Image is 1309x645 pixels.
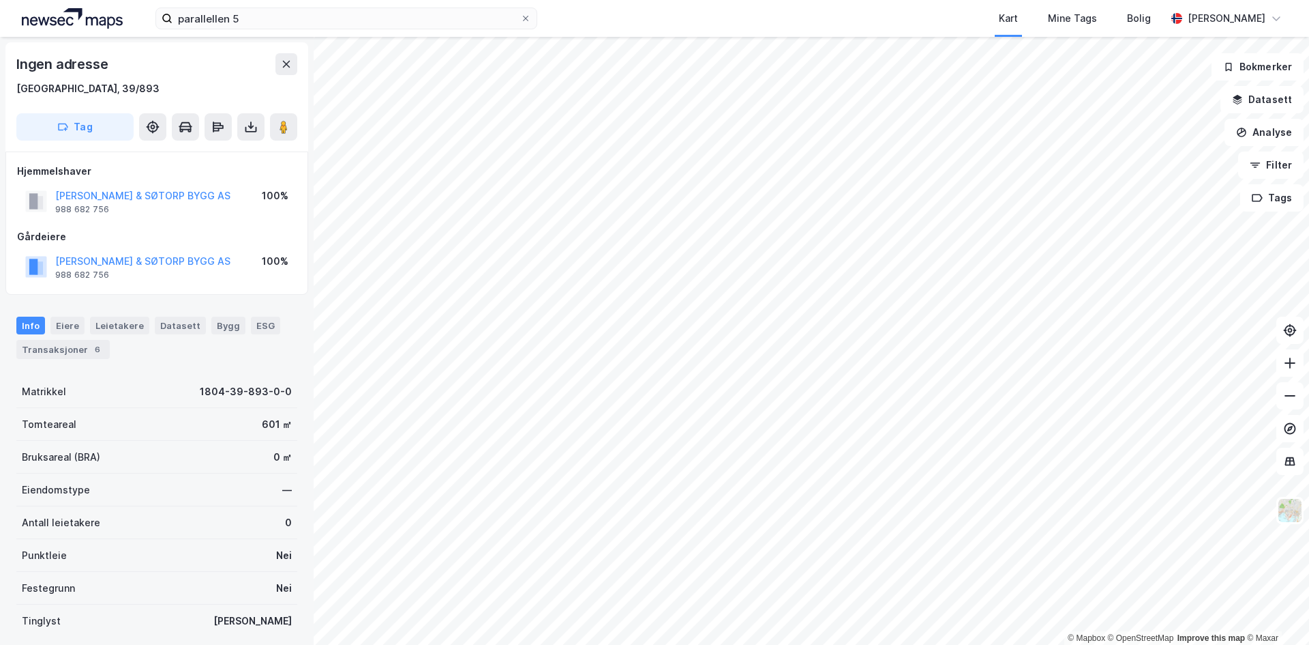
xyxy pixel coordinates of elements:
[262,188,288,204] div: 100%
[16,113,134,141] button: Tag
[213,613,292,629] div: [PERSON_NAME]
[22,547,67,564] div: Punktleie
[22,613,61,629] div: Tinglyst
[17,229,297,245] div: Gårdeiere
[262,416,292,433] div: 601 ㎡
[200,384,292,400] div: 1804-39-893-0-0
[276,547,292,564] div: Nei
[22,515,100,531] div: Antall leietakere
[1127,10,1151,27] div: Bolig
[1048,10,1097,27] div: Mine Tags
[172,8,520,29] input: Søk på adresse, matrikkel, gårdeiere, leietakere eller personer
[16,317,45,334] div: Info
[50,317,85,334] div: Eiere
[1220,86,1304,113] button: Datasett
[276,580,292,597] div: Nei
[22,416,76,433] div: Tomteareal
[55,270,109,281] div: 988 682 756
[1241,579,1309,645] div: Kontrollprogram for chat
[1224,119,1304,146] button: Analyse
[282,482,292,498] div: —
[262,253,288,270] div: 100%
[55,204,109,215] div: 988 682 756
[22,384,66,400] div: Matrikkel
[1277,498,1303,524] img: Z
[22,8,123,29] img: logo.a4113a55bc3d86da70a041830d287a7e.svg
[22,449,100,465] div: Bruksareal (BRA)
[155,317,206,334] div: Datasett
[1238,152,1304,179] button: Filter
[90,317,149,334] div: Leietakere
[22,482,90,498] div: Eiendomstype
[251,317,280,334] div: ESG
[999,10,1018,27] div: Kart
[16,340,110,359] div: Transaksjoner
[211,317,245,334] div: Bygg
[273,449,292,465] div: 0 ㎡
[1241,579,1309,645] iframe: Chat Widget
[16,53,110,75] div: Ingen adresse
[17,163,297,180] div: Hjemmelshaver
[1068,633,1105,643] a: Mapbox
[1240,184,1304,212] button: Tags
[16,81,160,97] div: [GEOGRAPHIC_DATA], 39/893
[1108,633,1174,643] a: OpenStreetMap
[91,343,104,356] div: 6
[1212,53,1304,81] button: Bokmerker
[1177,633,1245,643] a: Improve this map
[22,580,75,597] div: Festegrunn
[1188,10,1265,27] div: [PERSON_NAME]
[285,515,292,531] div: 0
